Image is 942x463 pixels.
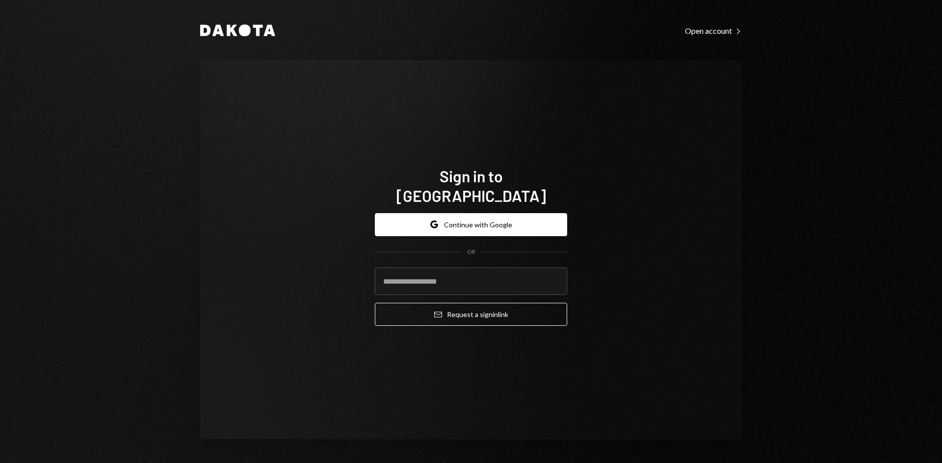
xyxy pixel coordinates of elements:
button: Request a signinlink [375,303,567,326]
button: Continue with Google [375,213,567,236]
div: Open account [685,26,742,36]
a: Open account [685,25,742,36]
div: OR [467,248,475,256]
h1: Sign in to [GEOGRAPHIC_DATA] [375,166,567,205]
